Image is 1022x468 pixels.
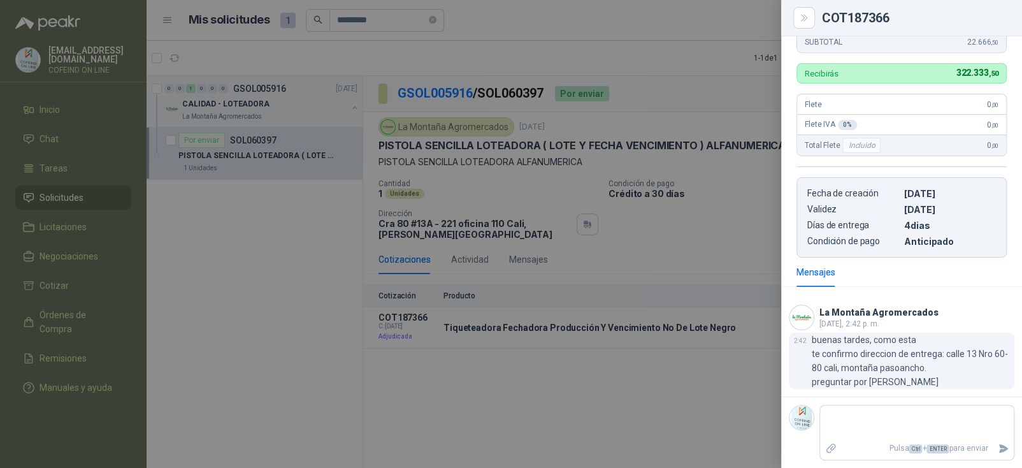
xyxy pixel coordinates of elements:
[904,204,996,215] p: [DATE]
[987,100,998,109] span: 0
[991,122,998,129] span: ,00
[805,38,842,47] span: SUBTOTAL
[991,142,998,149] span: ,00
[819,309,939,316] h3: La Montaña Agromercados
[789,406,814,430] img: Company Logo
[805,69,838,78] p: Recibirás
[796,265,835,279] div: Mensajes
[820,437,842,460] label: Adjuntar archivos
[967,38,998,47] span: 22.666
[789,305,814,330] img: Company Logo
[796,10,812,26] button: Close
[904,236,996,247] p: Anticipado
[993,437,1014,460] button: Enviar
[807,220,899,231] p: Días de entrega
[805,100,821,109] span: Flete
[793,337,806,344] span: 2:42
[805,138,883,153] span: Total Flete
[807,236,899,247] p: Condición de pago
[819,319,879,328] span: [DATE], 2:42 p. m.
[926,444,949,453] span: ENTER
[842,437,993,460] p: Pulsa + para enviar
[811,333,1014,389] p: buenas tardes, como esta te confirmo direccion de entrega: calle 13 Nro 60-80 cali, montaña pasoa...
[956,68,998,78] span: 322.333
[805,120,857,130] span: Flete IVA
[991,39,998,46] span: ,50
[988,69,998,78] span: ,50
[991,101,998,108] span: ,00
[842,138,881,153] div: Incluido
[909,444,922,453] span: Ctrl
[807,204,899,215] p: Validez
[987,141,998,150] span: 0
[904,220,996,231] p: 4 dias
[822,11,1007,24] div: COT187366
[987,121,998,129] span: 0
[807,188,899,199] p: Fecha de creación
[838,120,857,130] div: 0 %
[904,188,996,199] p: [DATE]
